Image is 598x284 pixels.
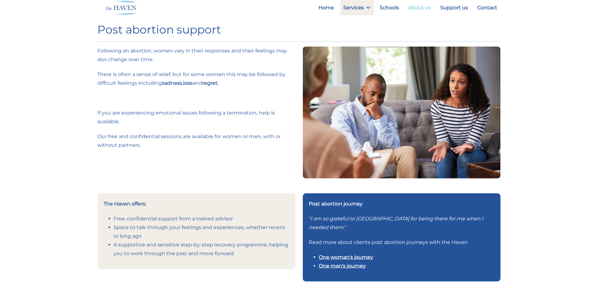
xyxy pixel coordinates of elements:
[104,201,146,207] strong: The Haven offers:
[114,214,289,223] li: Free, confidential support from a trained advisor
[341,0,374,15] a: Services
[377,0,402,15] a: Schools
[406,0,434,15] a: About us
[114,223,289,241] li: Space to talk through your feelings and experiences, whether recent or long ago
[309,238,494,247] p: Read more about clients post abortion journeys with the Haven
[98,23,501,36] h1: Post abortion support
[309,201,363,207] strong: Post abortion journey
[98,47,295,64] p: Following an abortion, women vary in their responses and their feelings may also change over time.
[183,80,193,86] strong: loss
[98,70,295,88] p: There is often a sense of relief, but for some women this may be followed by difficult feelings i...
[438,0,471,15] a: Support us
[319,254,373,260] a: One woman's journey
[309,214,494,232] p: "I am so grateful to [GEOGRAPHIC_DATA] for being there for me when I needed them."
[98,109,295,126] p: If you are experiencing emotional issues following a termination, help is available.
[202,80,218,86] strong: regret
[114,241,289,258] li: A supportive and sensitive step-by-step recovery programme, helping you to work through the past ...
[319,263,366,269] a: One man's journey
[98,132,295,150] p: Our free and confidential sessions are available for women or men, with or without partners.
[316,0,337,15] a: Home
[475,0,501,15] a: Contact
[162,80,183,86] strong: sadness
[303,47,501,178] img: Young couple in crisis trying solve problem during counselling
